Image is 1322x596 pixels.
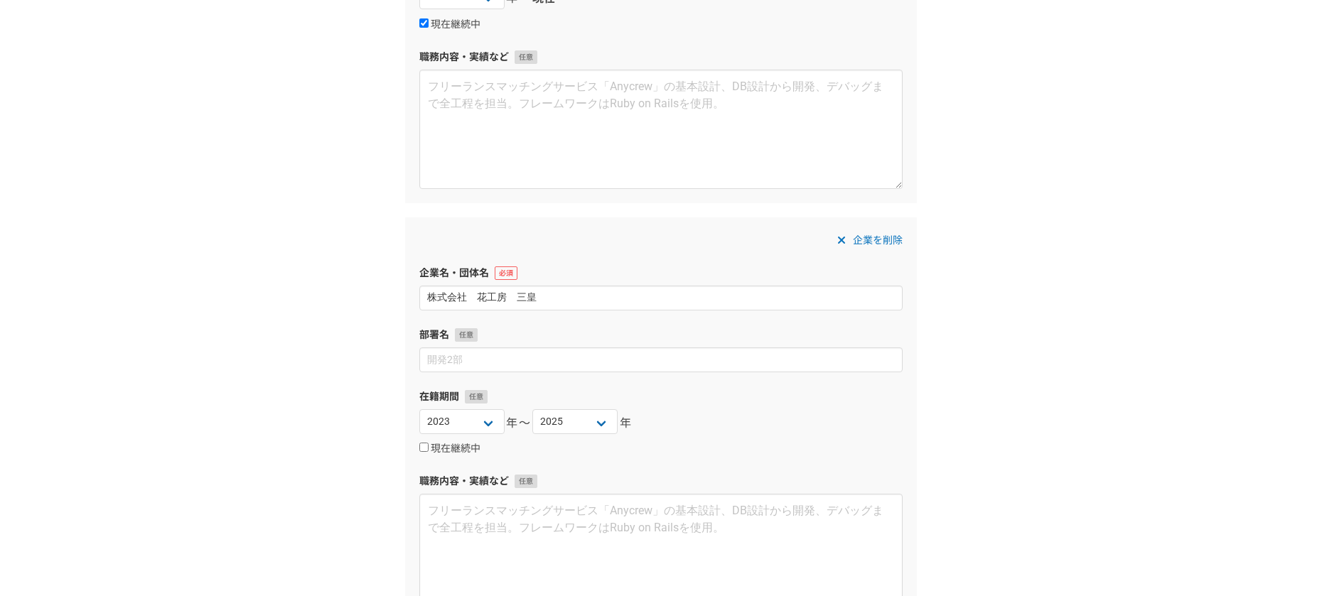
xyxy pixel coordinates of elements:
label: 企業名・団体名 [419,266,903,281]
label: 部署名 [419,327,903,342]
span: 企業を削除 [853,232,903,249]
label: 在籍期間 [419,389,903,404]
input: エニィクルー株式会社 [419,286,903,310]
input: 現在継続中 [419,18,429,28]
span: 年〜 [506,415,531,432]
span: 年 [620,415,633,432]
label: 現在継続中 [419,18,480,31]
input: 開発2部 [419,347,903,372]
input: 現在継続中 [419,443,429,452]
label: 現在継続中 [419,443,480,455]
label: 職務内容・実績など [419,50,903,65]
label: 職務内容・実績など [419,474,903,489]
